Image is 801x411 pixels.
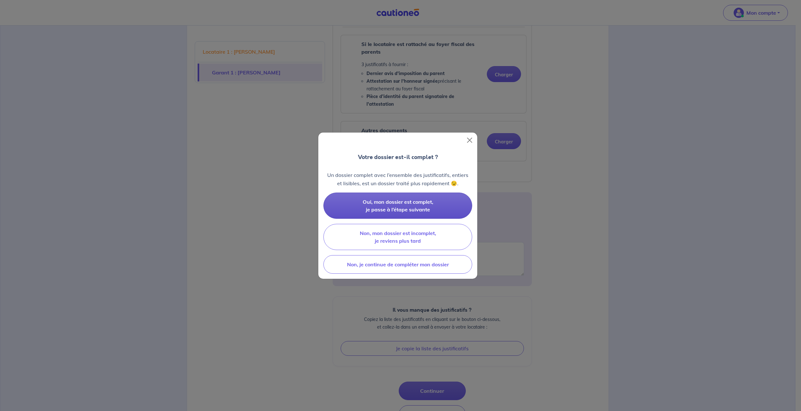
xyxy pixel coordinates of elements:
button: Close [465,135,475,145]
button: Oui, mon dossier est complet, je passe à l’étape suivante [323,193,472,219]
span: Non, mon dossier est incomplet, je reviens plus tard [360,230,436,244]
p: Un dossier complet avec l’ensemble des justificatifs, entiers et lisibles, est un dossier traité ... [323,171,472,187]
span: Non, je continue de compléter mon dossier [347,261,449,268]
span: Oui, mon dossier est complet, je passe à l’étape suivante [363,199,433,213]
p: Votre dossier est-il complet ? [358,153,438,161]
button: Non, je continue de compléter mon dossier [323,255,472,274]
button: Non, mon dossier est incomplet, je reviens plus tard [323,224,472,250]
